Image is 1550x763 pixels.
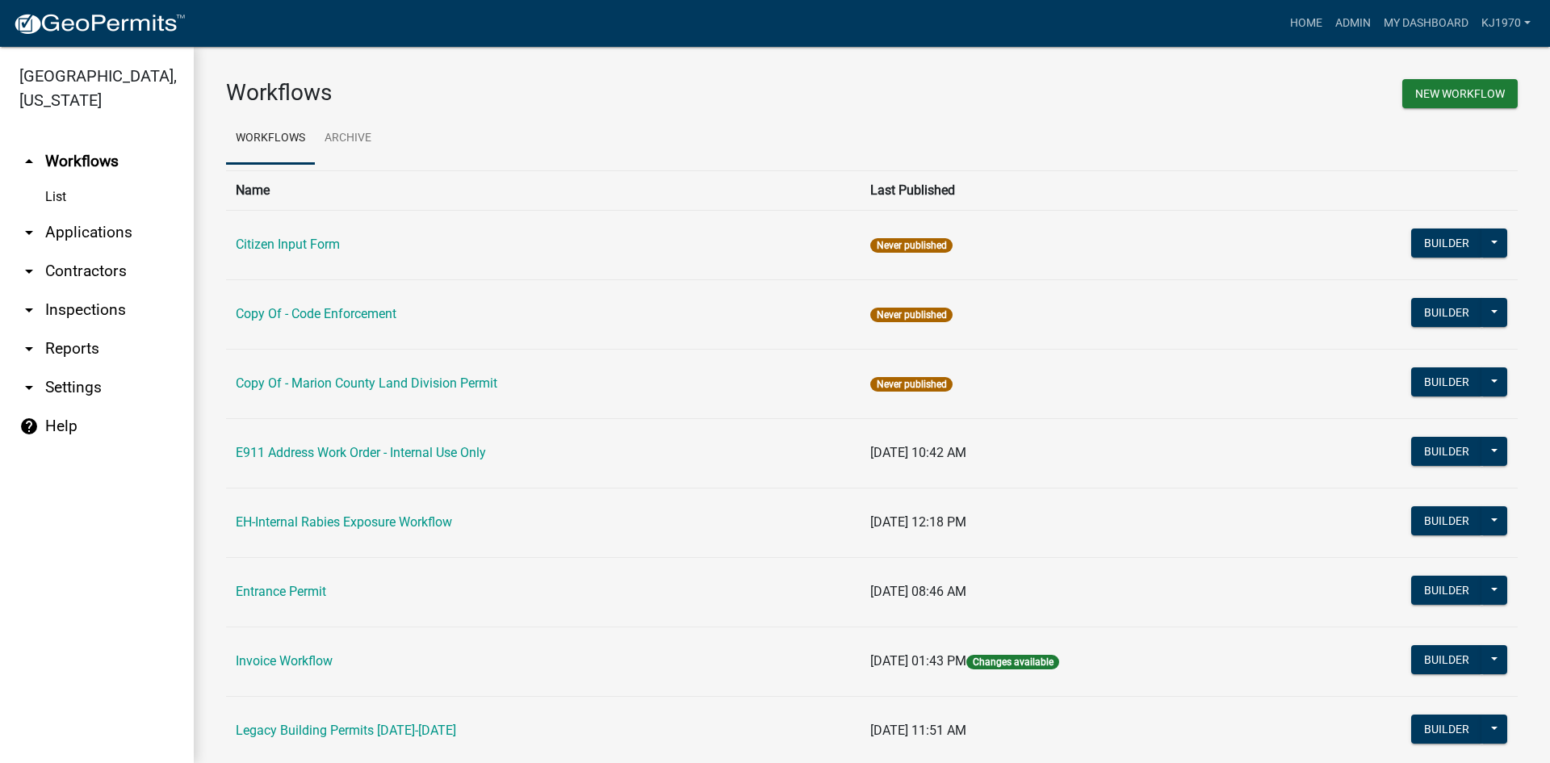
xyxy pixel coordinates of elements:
a: kj1970 [1475,8,1537,39]
a: Entrance Permit [236,584,326,599]
i: help [19,417,39,436]
a: Legacy Building Permits [DATE]-[DATE] [236,723,456,738]
a: Copy Of - Marion County Land Division Permit [236,375,497,391]
i: arrow_drop_down [19,378,39,397]
a: EH-Internal Rabies Exposure Workflow [236,514,452,530]
a: E911 Address Work Order - Internal Use Only [236,445,486,460]
i: arrow_drop_down [19,339,39,358]
button: Builder [1411,228,1482,258]
button: Builder [1411,715,1482,744]
span: [DATE] 08:46 AM [870,584,966,599]
button: Builder [1411,645,1482,674]
h3: Workflows [226,79,860,107]
span: [DATE] 11:51 AM [870,723,966,738]
a: Copy Of - Code Enforcement [236,306,396,321]
span: Never published [870,377,952,392]
a: My Dashboard [1377,8,1475,39]
span: [DATE] 10:42 AM [870,445,966,460]
button: Builder [1411,506,1482,535]
th: Name [226,170,861,210]
a: Admin [1329,8,1377,39]
button: Builder [1411,367,1482,396]
i: arrow_drop_down [19,262,39,281]
button: New Workflow [1402,79,1518,108]
span: Changes available [966,655,1058,669]
a: Archive [315,113,381,165]
i: arrow_drop_down [19,223,39,242]
th: Last Published [861,170,1280,210]
a: Home [1284,8,1329,39]
a: Workflows [226,113,315,165]
a: Citizen Input Form [236,237,340,252]
button: Builder [1411,576,1482,605]
a: Invoice Workflow [236,653,333,669]
i: arrow_drop_down [19,300,39,320]
span: Never published [870,238,952,253]
span: [DATE] 01:43 PM [870,653,966,669]
button: Builder [1411,298,1482,327]
i: arrow_drop_up [19,152,39,171]
button: Builder [1411,437,1482,466]
span: [DATE] 12:18 PM [870,514,966,530]
span: Never published [870,308,952,322]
